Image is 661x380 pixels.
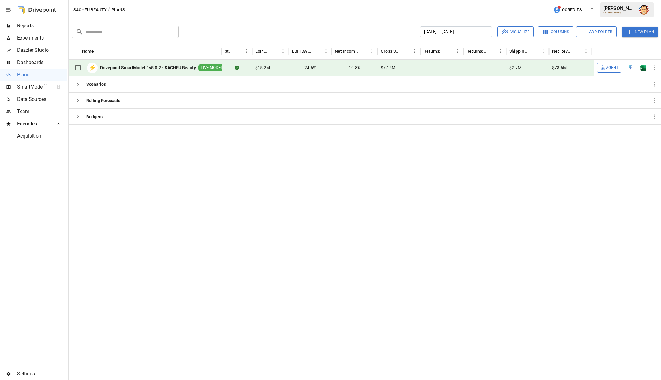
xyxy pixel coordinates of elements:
[255,65,270,71] span: $15.2M
[496,47,505,55] button: Returns: Retail column menu
[86,97,120,104] b: Rolling Forecasts
[322,47,330,55] button: EBITDA Margin column menu
[635,1,652,18] button: Austin Gardner-Smith
[17,34,67,42] span: Experiments
[17,22,67,29] span: Reports
[627,65,633,71] img: quick-edit-flash.b8aec18c.svg
[270,47,279,55] button: Sort
[466,49,487,54] div: Returns: Retail
[652,47,661,55] button: Sort
[73,6,107,14] button: SACHEU Beauty
[586,4,598,16] button: New version available, click to update!
[381,49,401,54] div: Gross Sales
[86,114,103,120] b: Budgets
[359,47,368,55] button: Sort
[17,71,67,78] span: Plans
[335,49,358,54] div: Net Income Margin
[597,63,621,73] button: Agent
[410,47,419,55] button: Gross Sales column menu
[242,47,251,55] button: Status column menu
[17,370,67,378] span: Settings
[279,47,287,55] button: EoP Cash column menu
[538,26,573,37] button: Columns
[17,132,67,140] span: Acquisition
[235,65,239,71] div: Sync complete
[497,26,534,37] button: Visualize
[95,47,103,55] button: Sort
[539,47,547,55] button: Shipping Income column menu
[87,63,98,73] div: ⚡
[420,26,492,37] button: [DATE] – [DATE]
[17,120,50,127] span: Favorites
[349,65,360,71] span: 19.8%
[198,65,225,71] span: LIVE MODEL
[402,47,410,55] button: Sort
[424,49,444,54] div: Returns: Wholesale
[368,47,376,55] button: Net Income Margin column menu
[627,65,633,71] div: Open in Quick Edit
[17,96,67,103] span: Data Sources
[292,49,312,54] div: EBITDA Margin
[640,65,646,71] img: excel-icon.76473adf.svg
[17,83,50,91] span: SmartModel
[552,65,567,71] span: $78.6M
[313,47,322,55] button: Sort
[603,6,635,11] div: [PERSON_NAME]
[639,5,649,15] img: Austin Gardner-Smith
[100,65,196,71] b: Drivepoint SmartModel™ v5.0.2 - SACHEU Beauty
[573,47,582,55] button: Sort
[86,81,106,87] b: Scenarios
[108,6,110,14] div: /
[304,65,316,71] span: 24.6%
[445,47,453,55] button: Sort
[17,59,67,66] span: Dashboards
[640,65,646,71] div: Open in Excel
[576,26,617,37] button: Add Folder
[603,11,635,14] div: SACHEU Beauty
[233,47,242,55] button: Sort
[552,49,573,54] div: Net Revenue
[17,108,67,115] span: Team
[453,47,462,55] button: Returns: Wholesale column menu
[562,6,582,14] span: 0 Credits
[17,47,67,54] span: Dazzler Studio
[551,4,584,16] button: 0Credits
[255,49,270,54] div: EoP Cash
[509,49,530,54] div: Shipping Income
[582,47,590,55] button: Net Revenue column menu
[44,82,48,90] span: ™
[530,47,539,55] button: Sort
[606,64,618,71] span: Agent
[509,65,521,71] span: $2.7M
[487,47,496,55] button: Sort
[225,49,233,54] div: Status
[381,65,395,71] span: $77.6M
[622,27,658,37] button: New Plan
[82,49,94,54] div: Name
